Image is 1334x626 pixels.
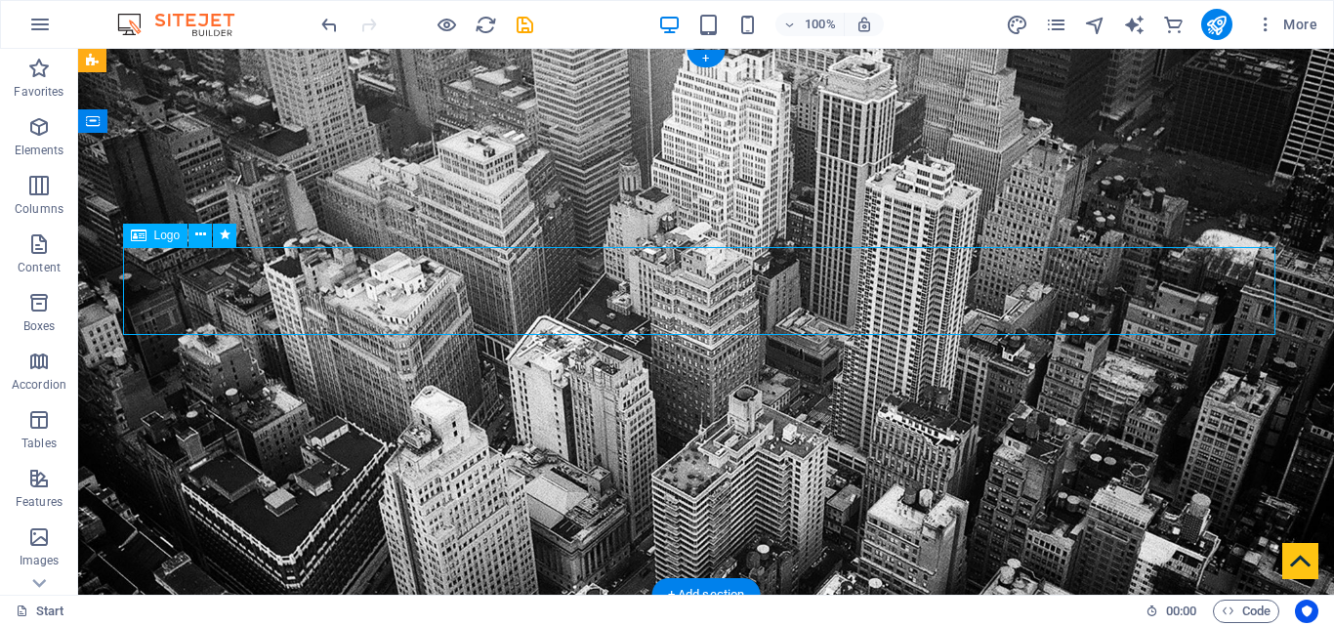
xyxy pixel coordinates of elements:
span: Code [1222,600,1271,623]
button: Usercentrics [1295,600,1318,623]
i: Publish [1205,14,1228,36]
h6: Session time [1146,600,1197,623]
span: Logo [154,230,181,241]
i: Navigator [1084,14,1106,36]
p: Features [16,494,63,510]
img: Editor Logo [112,13,259,36]
i: Undo: Move elements (Ctrl+Z) [318,14,341,36]
i: Design (Ctrl+Alt+Y) [1006,14,1028,36]
p: Accordion [12,377,66,393]
h6: 100% [805,13,836,36]
button: navigator [1084,13,1107,36]
i: AI Writer [1123,14,1146,36]
i: On resize automatically adjust zoom level to fit chosen device. [855,16,873,33]
i: Commerce [1162,14,1185,36]
p: Favorites [14,84,63,100]
button: save [513,13,536,36]
span: More [1256,15,1317,34]
a: Click to cancel selection. Double-click to open Pages [16,600,64,623]
div: + [687,50,725,67]
span: : [1180,604,1183,618]
button: More [1248,9,1325,40]
i: Pages (Ctrl+Alt+S) [1045,14,1067,36]
button: undo [317,13,341,36]
span: 00 00 [1166,600,1196,623]
button: Click here to leave preview mode and continue editing [435,13,458,36]
p: Images [20,553,60,568]
button: Code [1213,600,1279,623]
div: + Add section [652,578,761,611]
p: Boxes [23,318,56,334]
button: pages [1045,13,1068,36]
p: Tables [21,436,57,451]
button: design [1006,13,1029,36]
button: reload [474,13,497,36]
button: text_generator [1123,13,1146,36]
p: Columns [15,201,63,217]
p: Elements [15,143,64,158]
button: 100% [775,13,845,36]
p: Content [18,260,61,275]
button: commerce [1162,13,1186,36]
i: Save (Ctrl+S) [514,14,536,36]
button: publish [1201,9,1232,40]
